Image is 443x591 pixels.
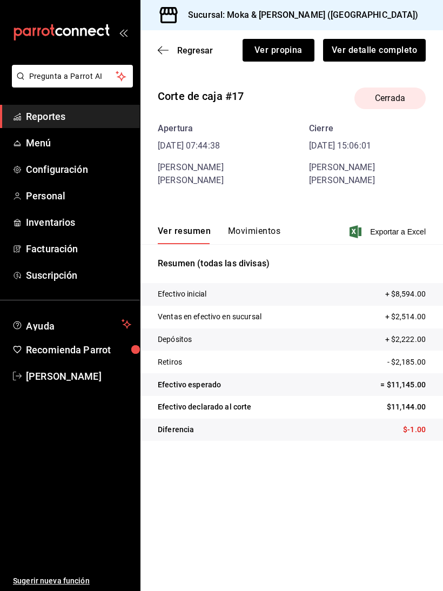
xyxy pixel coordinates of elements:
[13,575,131,587] span: Sugerir nueva función
[8,78,133,90] a: Pregunta a Parrot AI
[179,9,419,22] h3: Sucursal: Moka & [PERSON_NAME] ([GEOGRAPHIC_DATA])
[26,268,131,283] span: Suscripción
[158,357,182,368] p: Retiros
[387,357,426,368] p: - $2,185.00
[177,45,213,56] span: Regresar
[309,139,426,152] time: [DATE] 15:06:01
[385,288,426,300] p: + $8,594.00
[323,39,426,62] button: Ver detalle completo
[158,257,426,270] p: Resumen (todas las divisas)
[243,39,314,62] button: Ver propina
[387,401,426,413] p: $11,144.00
[29,71,116,82] span: Pregunta a Parrot AI
[385,334,426,345] p: + $2,222.00
[12,65,133,88] button: Pregunta a Parrot AI
[158,45,213,56] button: Regresar
[158,334,192,345] p: Depósitos
[158,162,224,185] span: [PERSON_NAME] [PERSON_NAME]
[26,189,131,203] span: Personal
[158,226,211,244] button: Ver resumen
[26,136,131,150] span: Menú
[26,162,131,177] span: Configuración
[380,379,426,391] p: = $11,145.00
[26,109,131,124] span: Reportes
[158,288,206,300] p: Efectivo inicial
[309,162,375,185] span: [PERSON_NAME] [PERSON_NAME]
[158,226,280,244] div: navigation tabs
[26,342,131,357] span: Recomienda Parrot
[158,88,244,104] div: Corte de caja #17
[403,424,426,435] p: $-1.00
[158,122,274,135] div: Apertura
[119,28,127,37] button: open_drawer_menu
[228,226,280,244] button: Movimientos
[158,379,221,391] p: Efectivo esperado
[26,369,131,384] span: [PERSON_NAME]
[158,311,261,323] p: Ventas en efectivo en sucursal
[158,401,252,413] p: Efectivo declarado al corte
[26,241,131,256] span: Facturación
[158,139,274,152] time: [DATE] 07:44:38
[26,215,131,230] span: Inventarios
[26,318,117,331] span: Ayuda
[158,424,194,435] p: Diferencia
[385,311,426,323] p: + $2,514.00
[352,225,426,238] button: Exportar a Excel
[368,92,412,105] span: Cerrada
[309,122,426,135] div: Cierre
